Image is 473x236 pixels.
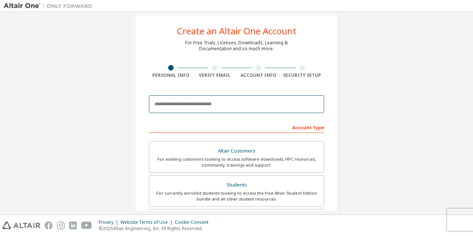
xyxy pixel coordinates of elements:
div: Account Type [149,121,324,133]
div: Cookie Consent [175,219,213,225]
div: Privacy [99,219,120,225]
img: instagram.svg [57,222,65,229]
div: For Free Trials, Licenses, Downloads, Learning & Documentation and so much more. [185,40,288,52]
div: For existing customers looking to access software downloads, HPC resources, community, trainings ... [154,156,319,168]
img: linkedin.svg [69,222,77,229]
div: For currently enrolled students looking to access the free Altair Student Edition bundle and all ... [154,190,319,202]
div: Create an Altair One Account [177,27,296,35]
div: Account Info [236,72,280,78]
img: facebook.svg [45,222,52,229]
div: Students [154,180,319,190]
p: © 2025 Altair Engineering, Inc. All Rights Reserved. [99,225,213,232]
div: Website Terms of Use [120,219,175,225]
div: Verify Email [193,72,237,78]
div: Personal Info [149,72,193,78]
div: Security Setup [280,72,324,78]
img: Altair One [4,2,96,10]
img: altair_logo.svg [2,222,40,229]
img: youtube.svg [81,222,92,229]
div: Altair Customers [154,146,319,156]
